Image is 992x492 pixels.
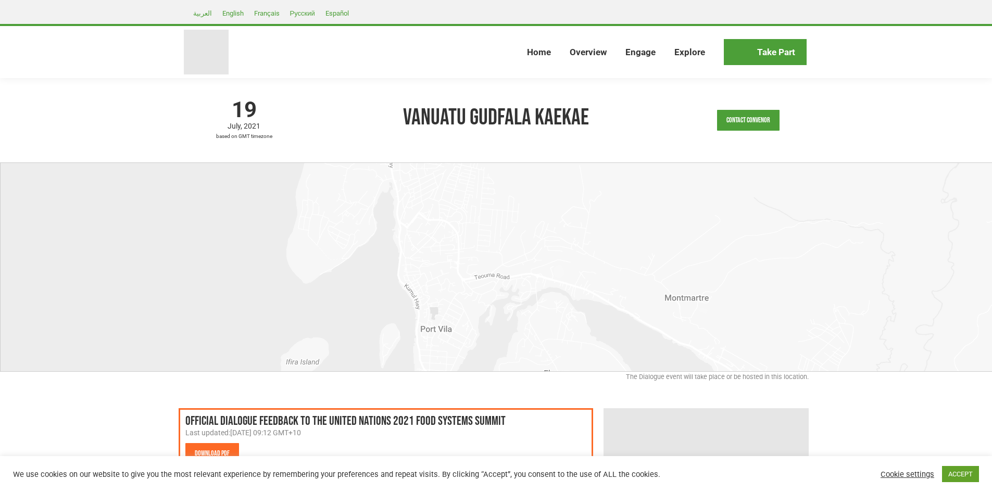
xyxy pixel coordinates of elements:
[188,7,217,19] a: العربية
[881,470,934,479] a: Cookie settings
[625,47,656,58] span: Engage
[185,443,239,464] a: Download PDF
[717,110,780,131] a: Contact Convenor
[527,47,551,58] span: Home
[942,466,979,482] a: ACCEPT
[184,99,305,121] span: 19
[184,372,809,387] div: The Dialogue event will take place or be hosted in this location.
[249,7,285,19] a: Français
[320,7,354,19] a: Español
[570,47,607,58] span: Overview
[222,9,244,17] span: English
[315,104,677,132] h1: Vanuatu Gudfala Kaekae
[217,7,249,19] a: English
[228,122,244,130] span: July
[193,9,212,17] span: العربية
[674,47,705,58] span: Explore
[244,122,260,130] span: 2021
[185,427,587,438] div: Last updated:
[13,470,689,479] div: We use cookies on our website to give you the most relevant experience by remembering your prefer...
[230,428,301,437] time: [DATE] 09:12 GMT+10
[285,7,320,19] a: Русский
[325,9,349,17] span: Español
[757,47,795,58] span: Take Part
[184,30,229,74] img: Food Systems Summit Dialogues
[254,9,280,17] span: Français
[290,9,315,17] span: Русский
[184,131,305,142] span: based on GMT timezone
[185,415,587,427] h3: Official Dialogue Feedback to the United Nations 2021 Food Systems Summit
